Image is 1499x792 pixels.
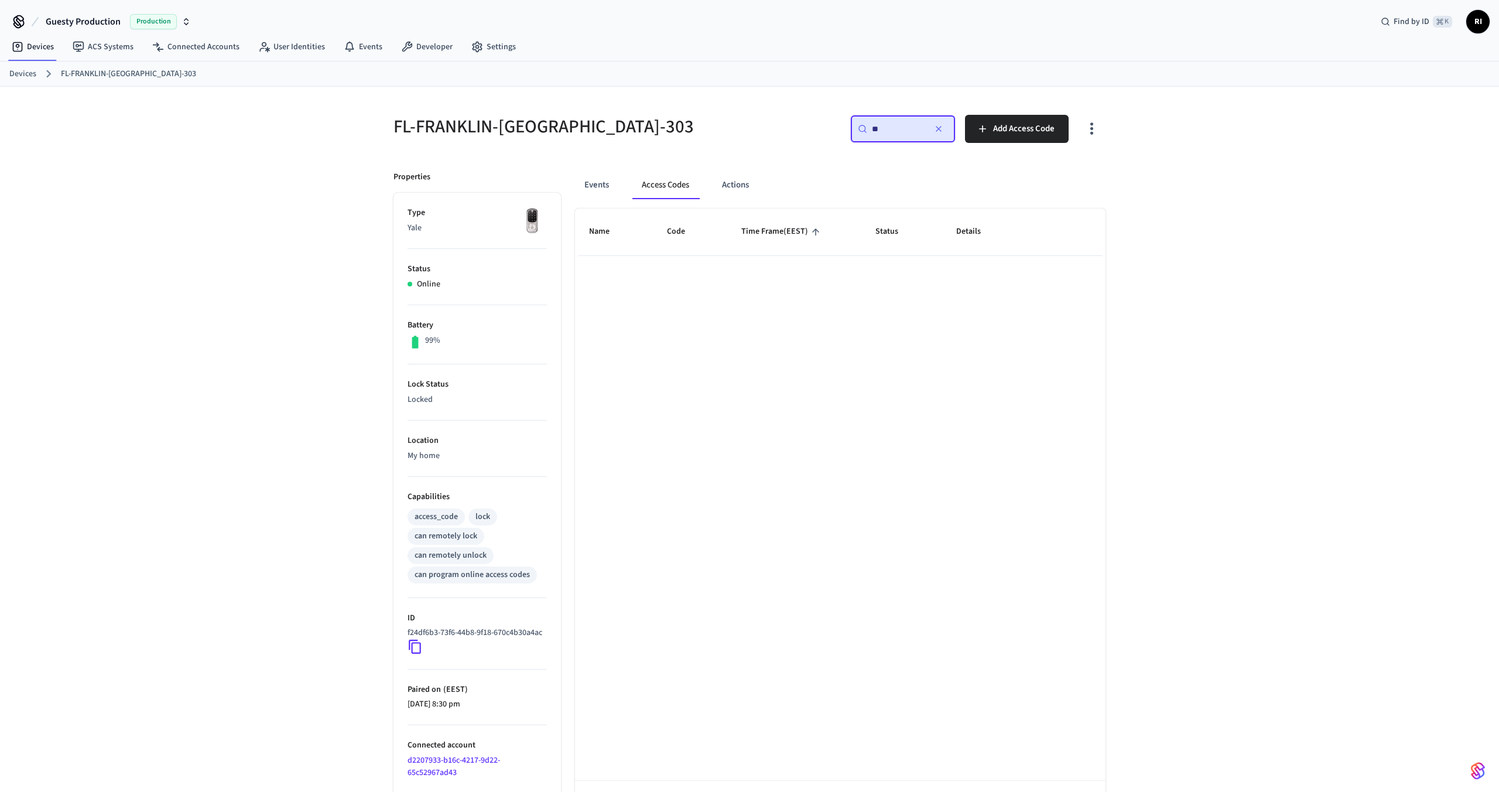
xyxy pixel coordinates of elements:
[408,435,547,447] p: Location
[408,684,547,696] p: Paired on
[1467,11,1488,32] span: RI
[61,68,196,80] a: FL-FRANKLIN-[GEOGRAPHIC_DATA]-303
[408,263,547,275] p: Status
[1466,10,1490,33] button: RI
[475,511,490,523] div: lock
[575,171,1106,199] div: ant example
[415,530,477,542] div: can remotely lock
[1394,16,1429,28] span: Find by ID
[667,223,700,241] span: Code
[408,627,542,639] p: f24df6b3-73f6-44b8-9f18-670c4b30a4ac
[741,223,823,241] span: Time Frame(EEST)
[441,684,468,695] span: ( EEST )
[1471,762,1485,780] img: SeamLogoGradient.69752ec5.svg
[9,68,36,80] a: Devices
[408,612,547,624] p: ID
[143,36,249,57] a: Connected Accounts
[130,14,177,29] span: Production
[713,171,758,199] button: Actions
[393,115,742,139] h5: FL-FRANKLIN-[GEOGRAPHIC_DATA]-303
[408,698,547,711] p: [DATE] 8:30 pm
[575,171,618,199] button: Events
[956,223,996,241] span: Details
[415,511,458,523] div: access_code
[415,569,530,581] div: can program online access codes
[46,15,121,29] span: Guesty Production
[63,36,143,57] a: ACS Systems
[392,36,462,57] a: Developer
[1433,16,1452,28] span: ⌘ K
[632,171,699,199] button: Access Codes
[334,36,392,57] a: Events
[408,207,547,219] p: Type
[1371,11,1462,32] div: Find by ID⌘ K
[408,222,547,234] p: Yale
[408,394,547,406] p: Locked
[462,36,525,57] a: Settings
[425,334,440,347] p: 99%
[393,171,430,183] p: Properties
[408,378,547,391] p: Lock Status
[415,549,487,562] div: can remotely unlock
[408,450,547,462] p: My home
[993,121,1055,136] span: Add Access Code
[249,36,334,57] a: User Identities
[575,209,1106,255] table: sticky table
[518,207,547,236] img: Yale Assure Touchscreen Wifi Smart Lock, Satin Nickel, Front
[408,755,500,779] a: d2207933-b16c-4217-9d22-65c52967ad43
[408,739,547,752] p: Connected account
[2,36,63,57] a: Devices
[589,223,625,241] span: Name
[875,223,913,241] span: Status
[408,491,547,503] p: Capabilities
[417,278,440,291] p: Online
[965,115,1069,143] button: Add Access Code
[408,319,547,332] p: Battery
